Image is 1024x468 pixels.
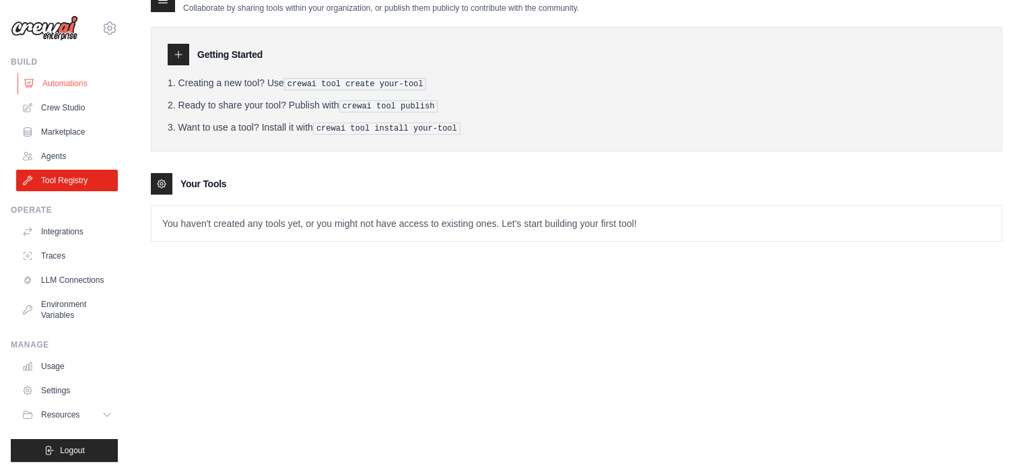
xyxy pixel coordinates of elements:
a: Traces [16,245,118,267]
div: Operate [11,205,118,215]
li: Ready to share your tool? Publish with [168,98,986,112]
pre: crewai tool install your-tool [313,123,460,135]
span: Resources [41,409,79,420]
li: Want to use a tool? Install it with [168,121,986,135]
div: Manage [11,339,118,350]
button: Logout [11,439,118,462]
p: You haven't created any tools yet, or you might not have access to existing ones. Let's start bui... [151,206,1002,241]
a: Marketplace [16,121,118,143]
a: LLM Connections [16,269,118,291]
a: Automations [18,73,119,94]
a: Settings [16,380,118,401]
a: Integrations [16,221,118,242]
a: Agents [16,145,118,167]
a: Crew Studio [16,97,118,119]
button: Resources [16,404,118,426]
a: Usage [16,356,118,377]
span: Logout [60,445,85,456]
img: Logo [11,15,78,41]
p: Collaborate by sharing tools within your organization, or publish them publicly to contribute wit... [183,3,579,13]
div: Build [11,57,118,67]
a: Tool Registry [16,170,118,191]
li: Creating a new tool? Use [168,76,986,90]
a: Environment Variables [16,294,118,326]
h3: Getting Started [197,48,263,61]
pre: crewai tool publish [339,100,438,112]
h3: Your Tools [180,177,226,191]
pre: crewai tool create your-tool [284,78,427,90]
